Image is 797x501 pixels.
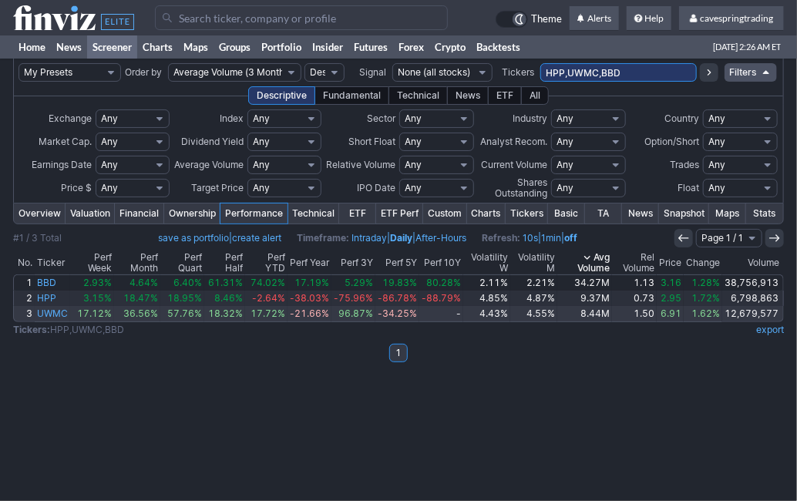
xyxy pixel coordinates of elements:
[339,203,376,224] a: ETF
[659,203,709,224] a: Snapshot
[245,252,288,274] th: Perf YTD
[585,203,622,224] a: TA
[388,86,448,105] div: Technical
[481,159,547,170] span: Current Volume
[115,203,163,224] a: Financial
[463,306,510,321] a: 4.43%
[557,291,612,306] a: 9.37M
[159,230,282,246] span: |
[510,275,557,291] a: 2.21%
[542,232,562,244] a: 1min
[87,35,137,59] a: Screener
[463,252,510,274] th: Volatility W
[557,275,612,291] a: 34.27M
[14,275,35,291] a: 1
[691,308,720,319] span: 1.62%
[423,203,466,224] a: Custom
[378,292,417,304] span: -86.78%
[661,292,681,304] span: 2.95
[467,203,506,224] a: Charts
[245,306,288,321] a: 17.72%
[13,230,62,246] div: #1 / 3 Total
[13,35,51,59] a: Home
[746,203,783,224] a: Stats
[70,291,114,306] a: 3.15%
[389,344,408,362] a: 1
[251,277,285,288] span: 74.02%
[155,5,448,30] input: Search
[290,308,329,319] span: -21.66%
[245,291,288,306] a: -2.64%
[359,66,386,78] span: Signal
[181,136,244,147] span: Dividend Yield
[160,252,204,274] th: Perf Quart
[678,182,699,193] span: Float
[612,275,657,291] a: 1.13
[378,308,417,319] span: -34.25%
[612,252,657,274] th: Rel Volume
[204,275,245,291] a: 61.31%
[214,292,243,304] span: 8.46%
[66,203,115,224] a: Valuation
[114,291,160,306] a: 18.47%
[357,182,395,193] span: IPO Date
[523,232,539,244] a: 10s
[375,252,419,274] th: Perf 5Y
[248,86,315,105] div: Descriptive
[220,203,288,224] a: Performance
[670,159,699,170] span: Trades
[173,277,202,288] span: 6.40%
[114,275,160,291] a: 4.64%
[191,182,244,193] span: Target Price
[70,252,114,274] th: Perf Week
[463,275,510,291] a: 2.11%
[125,66,162,78] span: Order by
[684,252,722,274] th: Change
[679,6,784,31] a: cavespringtrading
[256,35,307,59] a: Portfolio
[290,292,329,304] span: -38.03%
[61,182,92,193] span: Price $
[77,308,112,319] span: 17.12%
[684,306,722,321] a: 1.62%
[722,306,783,321] a: 12,679,577
[506,203,548,224] a: Tickers
[510,252,557,274] th: Volatility M
[164,203,220,224] a: Ownership
[627,6,671,31] a: Help
[326,159,395,170] span: Relative Volume
[722,252,784,274] th: Volume
[700,12,773,24] span: cavespringtrading
[35,291,70,306] a: HPP
[376,203,423,224] a: ETF Perf
[483,230,578,246] span: | |
[13,324,50,335] b: Tickers:
[167,292,202,304] span: 18.95%
[298,230,467,246] span: | |
[35,306,70,321] a: UWMC
[657,252,684,274] th: Price
[331,291,375,306] a: -75.96%
[416,232,467,244] a: After-Hours
[396,344,401,362] b: 1
[288,203,339,224] a: Technical
[32,159,92,170] span: Earnings Date
[480,136,547,147] span: Analyst Recom.
[684,275,722,291] a: 1.28%
[174,159,244,170] span: Average Volume
[471,35,526,59] a: Backtests
[725,63,777,82] a: Filters
[521,86,549,105] div: All
[345,277,373,288] span: 5.29%
[391,232,413,244] a: Daily
[419,252,463,274] th: Perf 10Y
[709,203,746,224] a: Maps
[298,232,350,244] b: Timeframe:
[661,308,681,319] span: 6.91
[137,35,178,59] a: Charts
[83,292,112,304] span: 3.15%
[208,308,243,319] span: 18.32%
[167,308,202,319] span: 57.76%
[447,86,489,105] div: News
[233,232,282,244] a: create alert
